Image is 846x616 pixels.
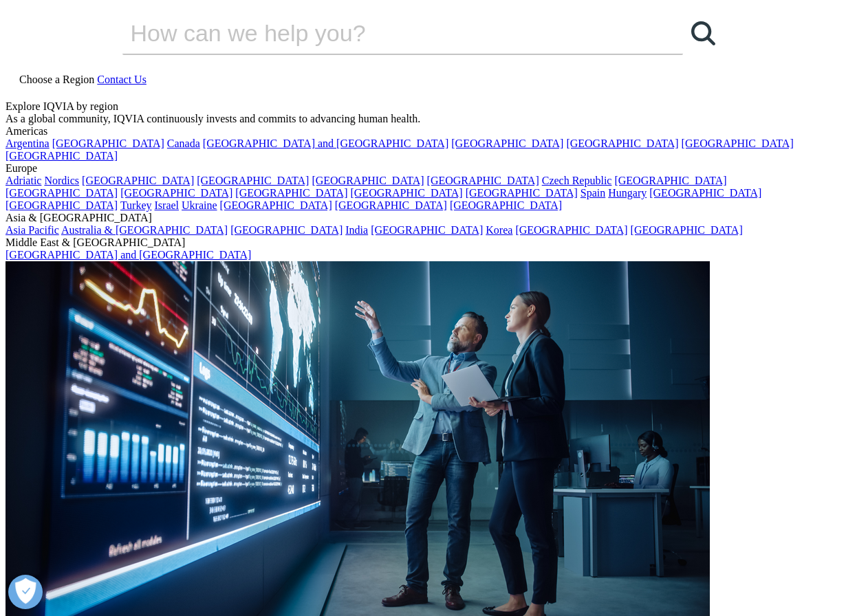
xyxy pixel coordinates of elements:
a: Argentina [6,137,50,149]
a: [GEOGRAPHIC_DATA] [197,175,309,186]
a: [GEOGRAPHIC_DATA] and [GEOGRAPHIC_DATA] [6,249,251,261]
div: Middle East & [GEOGRAPHIC_DATA] [6,236,840,249]
a: [GEOGRAPHIC_DATA] [371,224,483,236]
a: Korea [486,224,512,236]
a: [GEOGRAPHIC_DATA] [220,199,332,211]
a: [GEOGRAPHIC_DATA] [614,175,726,186]
a: [GEOGRAPHIC_DATA] [515,224,627,236]
a: Contact Us [97,74,147,85]
a: [GEOGRAPHIC_DATA] [235,187,347,199]
svg: Search [691,21,715,45]
a: Czech Republic [542,175,612,186]
a: [GEOGRAPHIC_DATA] [230,224,343,236]
a: Asia Pacific [6,224,59,236]
div: Explore IQVIA by region [6,100,840,113]
div: As a global community, IQVIA continuously invests and commits to advancing human health. [6,113,840,125]
a: Hungary [608,187,647,199]
a: [GEOGRAPHIC_DATA] [566,137,678,149]
input: Search [122,12,644,54]
a: Ukraine [182,199,217,211]
a: [GEOGRAPHIC_DATA] [466,187,578,199]
a: Australia & [GEOGRAPHIC_DATA] [61,224,228,236]
a: [GEOGRAPHIC_DATA] [450,199,562,211]
a: [GEOGRAPHIC_DATA] [335,199,447,211]
a: Spain [581,187,605,199]
a: [GEOGRAPHIC_DATA] [6,187,118,199]
a: Canada [167,137,200,149]
a: [GEOGRAPHIC_DATA] [451,137,563,149]
div: Americas [6,125,840,137]
div: Asia & [GEOGRAPHIC_DATA] [6,212,840,224]
a: [GEOGRAPHIC_DATA] [6,199,118,211]
button: Open Preferences [8,575,43,609]
a: [GEOGRAPHIC_DATA] [682,137,794,149]
a: [GEOGRAPHIC_DATA] [649,187,761,199]
a: [GEOGRAPHIC_DATA] [120,187,232,199]
a: [GEOGRAPHIC_DATA] [6,150,118,162]
div: Europe [6,162,840,175]
a: [GEOGRAPHIC_DATA] [631,224,743,236]
a: [GEOGRAPHIC_DATA] [52,137,164,149]
a: Search [683,12,724,54]
a: [GEOGRAPHIC_DATA] and [GEOGRAPHIC_DATA] [203,137,448,149]
span: Choose a Region [19,74,94,85]
a: [GEOGRAPHIC_DATA] [427,175,539,186]
a: Turkey [120,199,152,211]
a: Israel [155,199,180,211]
a: [GEOGRAPHIC_DATA] [82,175,194,186]
a: [GEOGRAPHIC_DATA] [350,187,462,199]
a: Nordics [44,175,79,186]
a: India [345,224,368,236]
a: Adriatic [6,175,41,186]
a: [GEOGRAPHIC_DATA] [312,175,424,186]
